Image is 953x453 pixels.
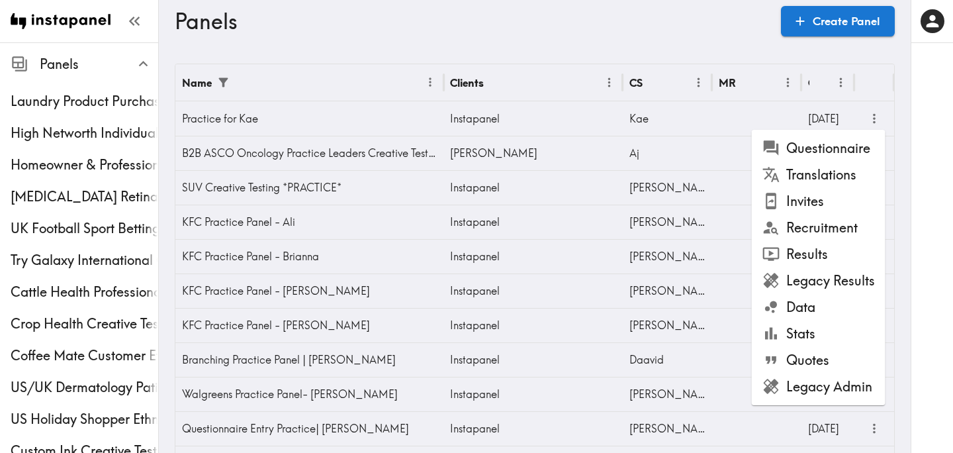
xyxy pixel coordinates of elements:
[443,308,622,342] div: Instapanel
[11,315,158,333] span: Crop Health Creative Testing
[719,76,736,89] div: MR
[752,268,885,294] li: Legacy Results
[175,411,443,446] div: Questionnaire Entry Practice| [PERSON_NAME]
[11,410,158,428] span: US Holiday Shopper Ethnography
[752,130,885,405] ul: more
[808,112,839,125] span: [DATE]
[623,101,712,136] div: Kae
[778,72,798,93] button: Menu
[752,241,885,268] li: Results
[623,205,712,239] div: [PERSON_NAME]
[864,418,885,440] button: more
[688,72,709,93] button: Menu
[11,92,158,111] span: Laundry Product Purchasers Quickturn Exploratory
[599,72,619,93] button: Menu
[623,239,712,274] div: [PERSON_NAME]
[40,55,158,74] span: Panels
[11,124,158,142] span: High Networth Individual Ethnography
[752,215,885,241] li: Recruitment
[175,239,443,274] div: KFC Practice Panel - Brianna
[235,72,255,93] button: Sort
[623,411,712,446] div: [PERSON_NAME]
[808,422,839,435] span: [DATE]
[175,205,443,239] div: KFC Practice Panel - Ali
[175,170,443,205] div: SUV Creative Testing *PRACTICE*
[752,294,885,321] li: Data
[623,170,712,205] div: [PERSON_NAME]
[11,283,158,301] span: Cattle Health Professionals Creative Testing
[443,274,622,308] div: Instapanel
[781,6,895,36] a: Create Panel
[623,377,712,411] div: [PERSON_NAME]
[11,219,158,238] span: UK Football Sport Betting Blocks Exploratory
[11,346,158,365] span: Coffee Mate Customer Ethnography
[175,101,443,136] div: Practice for Kae
[623,274,712,308] div: [PERSON_NAME]
[485,72,506,93] button: Sort
[450,76,484,89] div: Clients
[737,72,758,93] button: Sort
[811,72,831,93] button: Sort
[831,72,851,93] button: Menu
[752,135,885,162] li: Questionnaire
[443,377,622,411] div: Instapanel
[443,170,622,205] div: Instapanel
[443,239,622,274] div: Instapanel
[443,411,622,446] div: Instapanel
[11,251,158,270] span: Try Galaxy International Consumer Exploratory
[752,347,885,374] li: Quotes
[752,374,885,400] li: Legacy Admin
[752,162,885,188] li: Translations
[623,136,712,170] div: Aj
[864,108,885,130] button: more
[11,187,158,206] span: [MEDICAL_DATA] Retina specialist Study
[11,156,158,174] span: Homeowner & Professional High-End Lawnmower Purchaser Quickturn Exploratory
[808,76,809,89] div: Created
[443,136,622,170] div: [PERSON_NAME]
[11,187,158,206] div: Macular Telangiectasia Retina specialist Study
[443,205,622,239] div: Instapanel
[420,72,441,93] button: Menu
[644,72,664,93] button: Sort
[752,188,885,215] li: Invites
[175,308,443,342] div: KFC Practice Panel - [PERSON_NAME]
[629,76,643,89] div: CS
[175,377,443,411] div: Walgreens Practice Panel- [PERSON_NAME]
[623,342,712,377] div: Daavid
[175,274,443,308] div: KFC Practice Panel - [PERSON_NAME]
[175,9,770,34] h3: Panels
[623,308,712,342] div: [PERSON_NAME]
[443,101,622,136] div: Instapanel
[443,342,622,377] div: Instapanel
[175,342,443,377] div: Branching Practice Panel | [PERSON_NAME]
[11,378,158,397] span: US/UK Dermatology Patients Ethnography
[213,72,234,93] button: Show filters
[752,321,885,347] li: Stats
[175,136,443,170] div: B2B ASCO Oncology Practice Leaders Creative Testing
[182,76,212,89] div: Name
[213,72,234,93] div: 1 active filter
